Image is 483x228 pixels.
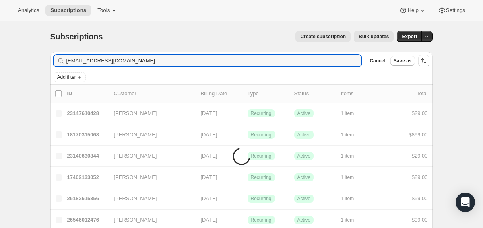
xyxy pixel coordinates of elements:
[45,5,91,16] button: Subscriptions
[50,32,103,41] span: Subscriptions
[359,33,389,40] span: Bulk updates
[54,72,86,82] button: Add filter
[394,5,431,16] button: Help
[366,56,388,66] button: Cancel
[390,56,415,66] button: Save as
[13,5,44,16] button: Analytics
[394,58,412,64] span: Save as
[456,193,475,212] div: Open Intercom Messenger
[57,74,76,80] span: Add filter
[18,7,39,14] span: Analytics
[66,55,362,66] input: Filter subscribers
[446,7,465,14] span: Settings
[397,31,422,42] button: Export
[93,5,123,16] button: Tools
[295,31,351,42] button: Create subscription
[433,5,470,16] button: Settings
[369,58,385,64] span: Cancel
[418,55,429,66] button: Sort the results
[50,7,86,14] span: Subscriptions
[300,33,346,40] span: Create subscription
[354,31,394,42] button: Bulk updates
[407,7,418,14] span: Help
[402,33,417,40] span: Export
[97,7,110,14] span: Tools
